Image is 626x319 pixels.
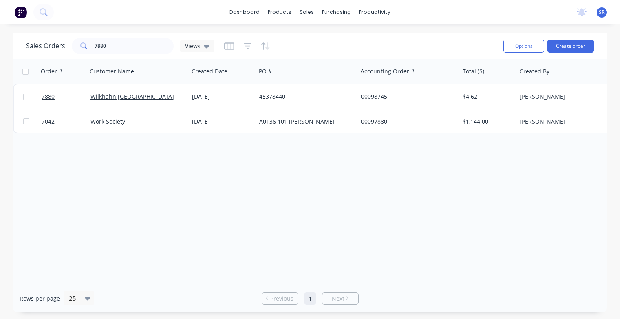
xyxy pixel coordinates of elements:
a: Wilkhahn [GEOGRAPHIC_DATA] [90,93,174,100]
a: 7880 [42,84,90,109]
h1: Sales Orders [26,42,65,50]
a: 7042 [42,109,90,134]
div: purchasing [318,6,355,18]
div: sales [295,6,318,18]
div: productivity [355,6,395,18]
div: [DATE] [192,93,253,101]
div: PO # [259,67,272,75]
div: [DATE] [192,117,253,126]
button: Options [503,40,544,53]
a: Page 1 is your current page [304,292,316,305]
img: Factory [15,6,27,18]
div: products [264,6,295,18]
div: Accounting Order # [361,67,414,75]
span: SR [599,9,605,16]
div: Order # [41,67,62,75]
button: Create order [547,40,594,53]
span: Rows per page [20,295,60,303]
div: Created Date [192,67,227,75]
div: 45378440 [259,93,350,101]
ul: Pagination [258,292,362,305]
span: 7042 [42,117,55,126]
div: [PERSON_NAME] [520,93,610,101]
div: Total ($) [463,67,484,75]
div: A0136 101 [PERSON_NAME] [259,117,350,126]
div: [PERSON_NAME] [520,117,610,126]
a: Next page [322,295,358,303]
div: $1,144.00 [463,117,510,126]
input: Search... [95,38,174,54]
div: 00098745 [361,93,452,101]
div: Created By [520,67,549,75]
span: 7880 [42,93,55,101]
span: Previous [270,295,293,303]
span: Next [332,295,344,303]
div: Customer Name [90,67,134,75]
div: 00097880 [361,117,452,126]
div: $4.62 [463,93,510,101]
a: Previous page [262,295,298,303]
iframe: Intercom live chat [598,291,618,311]
a: Work Society [90,117,125,125]
a: dashboard [225,6,264,18]
span: Views [185,42,201,50]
